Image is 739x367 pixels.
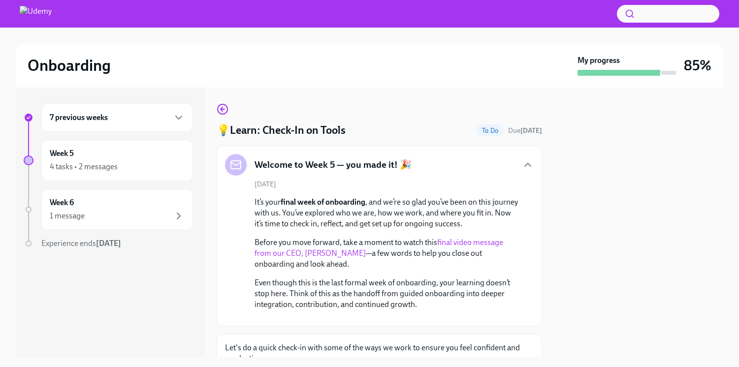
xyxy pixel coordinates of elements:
p: Before you move forward, take a moment to watch this —a few words to help you close out onboardin... [255,237,518,270]
h6: Week 6 [50,197,74,208]
h2: Onboarding [28,56,111,75]
div: 7 previous weeks [41,103,193,132]
div: 1 message [50,211,85,221]
p: Even though this is the last formal week of onboarding, your learning doesn’t stop here. Think of... [255,277,518,310]
strong: [DATE] [520,126,542,135]
span: [DATE] [255,180,276,189]
a: Week 61 message [24,189,193,230]
p: It’s your , and we’re so glad you’ve been on this journey with us. You’ve explored who we are, ho... [255,197,518,229]
img: Udemy [20,6,52,22]
strong: final week of onboarding [281,197,365,207]
strong: My progress [578,55,620,66]
div: 4 tasks • 2 messages [50,161,118,172]
span: September 13th, 2025 09:00 [508,126,542,135]
h6: Week 5 [50,148,74,159]
h6: 7 previous weeks [50,112,108,123]
a: Week 54 tasks • 2 messages [24,140,193,181]
h5: Welcome to Week 5 — you made it! 🎉 [255,158,412,171]
span: To Do [476,127,504,134]
h4: 💡Learn: Check-In on Tools [217,123,346,138]
p: Let's do a quick check-in with some of the ways we work to ensure you feel confident and productive. [225,342,534,364]
span: Due [508,126,542,135]
span: Experience ends [41,239,121,248]
strong: [DATE] [96,239,121,248]
h3: 85% [684,57,711,74]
